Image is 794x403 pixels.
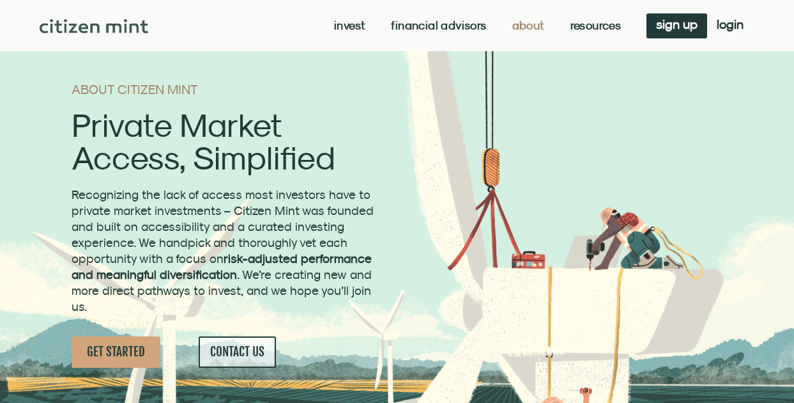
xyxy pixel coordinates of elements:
span: Recognizing the lack of access most investors have to private market investments – Citizen Mint w... [72,187,374,313]
a: sign up [646,13,707,38]
a: About [512,19,545,32]
span: CONTACT US [210,344,264,360]
nav: Menu [334,19,621,32]
img: Citizen Mint [40,19,148,33]
a: Resources [570,19,622,32]
h1: ABOUT CITIZEN MINT [72,83,378,96]
span: sign up [656,20,698,29]
a: login [707,13,753,38]
a: Invest [334,19,365,32]
a: CONTACT US [199,336,276,368]
a: GET STARTED [72,336,160,368]
span: GET STARTED [87,344,145,360]
h2: Private Market Access, Simplified [72,109,378,174]
span: login [717,20,744,29]
a: Financial Advisors [391,19,486,32]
